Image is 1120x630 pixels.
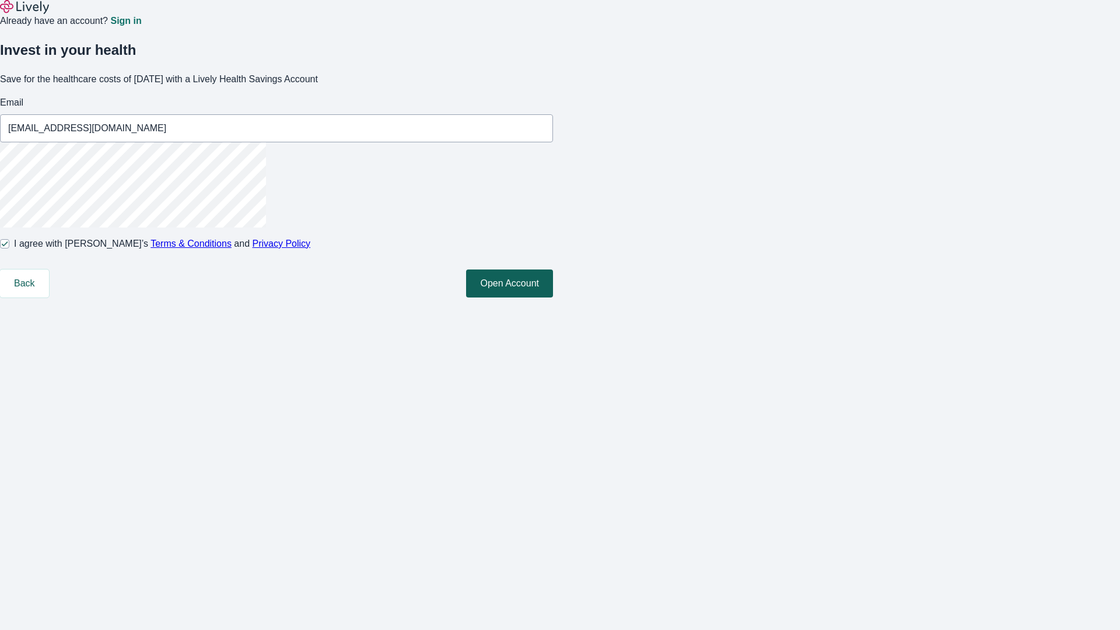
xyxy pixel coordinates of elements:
[253,239,311,249] a: Privacy Policy
[466,269,553,297] button: Open Account
[14,237,310,251] span: I agree with [PERSON_NAME]’s and
[150,239,232,249] a: Terms & Conditions
[110,16,141,26] a: Sign in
